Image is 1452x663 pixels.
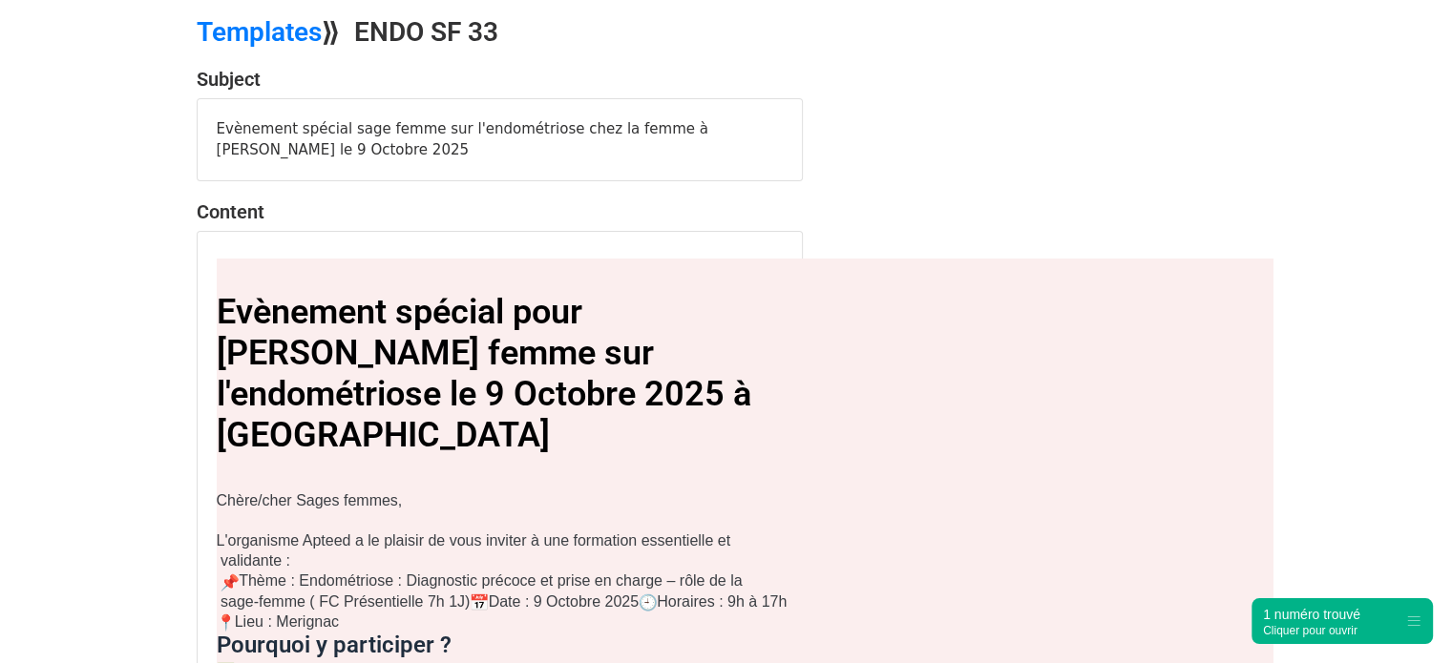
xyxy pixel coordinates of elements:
[217,490,789,510] p: Chère/cher Sages femmes,
[197,16,894,49] h2: ⟫ ENDO SF 33
[198,99,802,180] div: Evènement spécial sage femme sur l'endométriose chez la femme à [PERSON_NAME] le 9 Octobre 2025
[217,530,789,570] p: L'organisme Apteed a le plaisir de vous inviter à une formation essentielle et validante :
[217,292,751,456] span: Evènement spécial pour [PERSON_NAME] femme sur l'endométriose le 9 Octobre 2025 à [GEOGRAPHIC_DATA]
[197,200,803,223] h4: Content
[639,593,657,611] img: 72.png
[217,632,789,659] h3: Pourquoi y participer ?
[217,570,789,632] p: Thème : Endométriose : Diagnostic précoce et prise en charge – rôle de la sage-femme ( FC Présent...
[197,68,803,91] h4: Subject
[197,16,322,48] a: Templates
[470,593,488,611] img: 72.png
[1357,571,1452,663] div: Widget de chat
[217,613,235,632] img: 72.png
[221,573,239,591] img: 72.png
[1357,571,1452,663] iframe: Chat Widget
